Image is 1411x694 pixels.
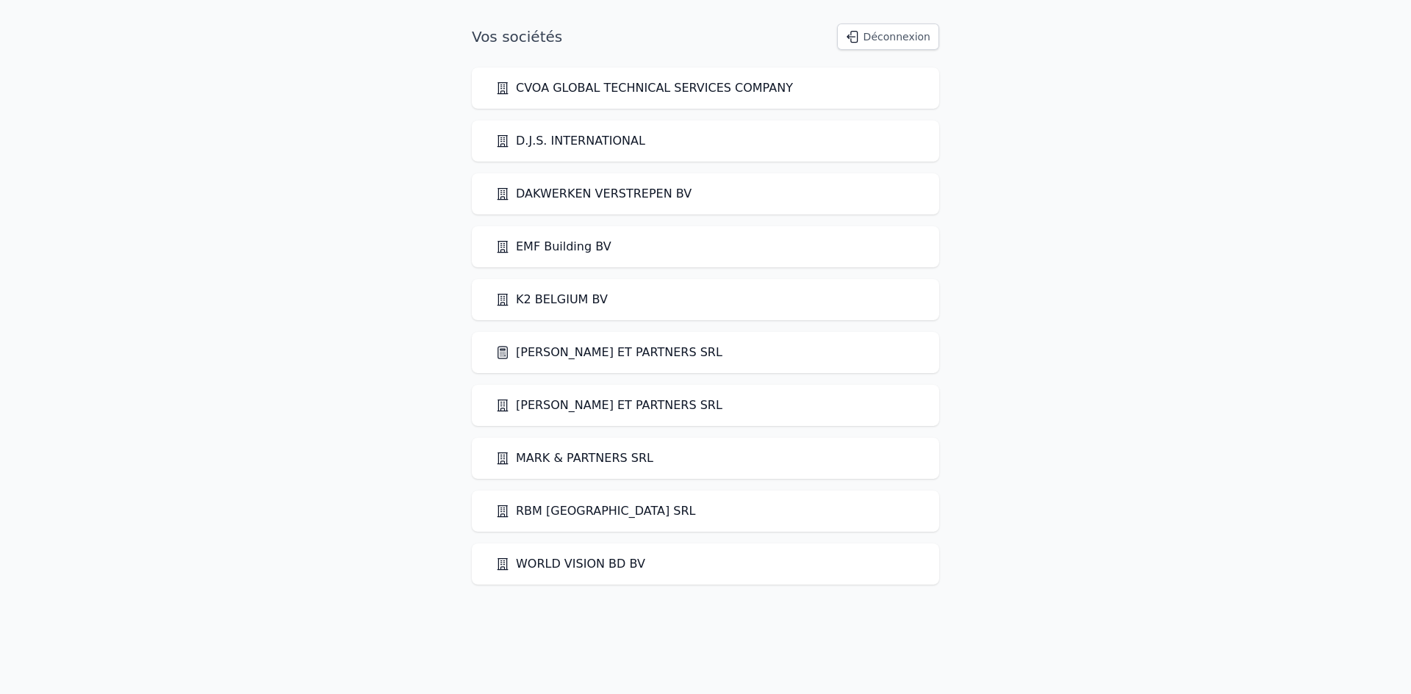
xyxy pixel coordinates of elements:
[495,291,608,308] a: K2 BELGIUM BV
[495,238,611,256] a: EMF Building BV
[472,26,562,47] h1: Vos sociétés
[495,397,722,414] a: [PERSON_NAME] ET PARTNERS SRL
[495,185,692,203] a: DAKWERKEN VERSTREPEN BV
[495,132,645,150] a: D.J.S. INTERNATIONAL
[495,555,645,573] a: WORLD VISION BD BV
[495,502,695,520] a: RBM [GEOGRAPHIC_DATA] SRL
[495,449,653,467] a: MARK & PARTNERS SRL
[495,79,793,97] a: CVOA GLOBAL TECHNICAL SERVICES COMPANY
[495,344,722,361] a: [PERSON_NAME] ET PARTNERS SRL
[837,24,939,50] button: Déconnexion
